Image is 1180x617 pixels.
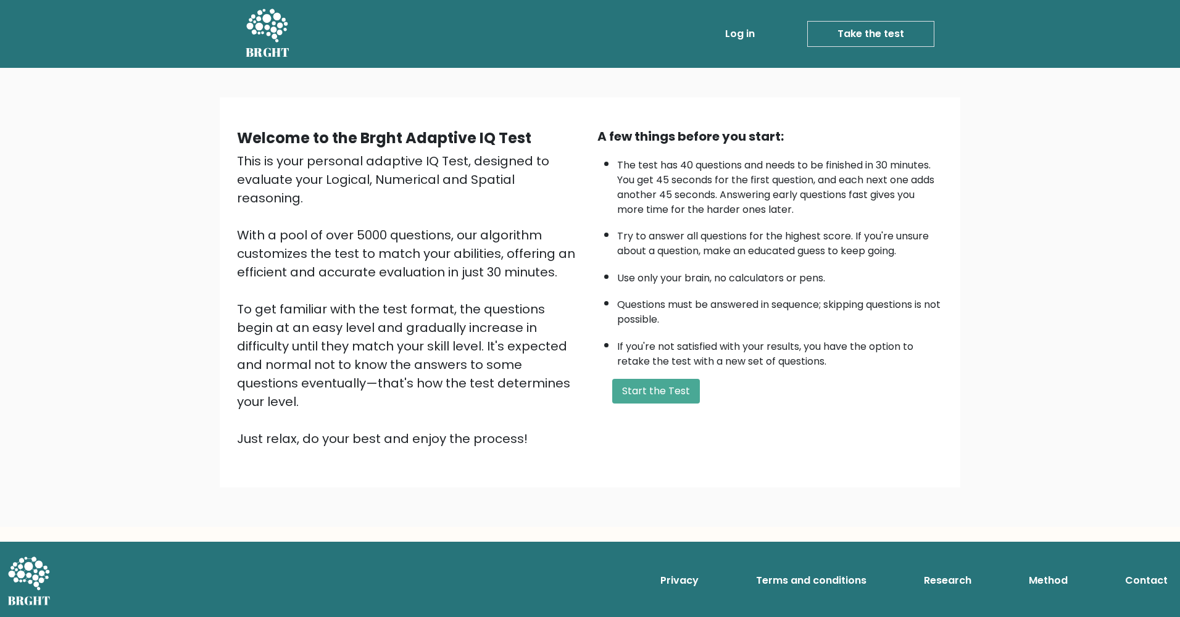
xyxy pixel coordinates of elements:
[751,568,871,593] a: Terms and conditions
[1024,568,1073,593] a: Method
[246,5,290,63] a: BRGHT
[655,568,704,593] a: Privacy
[597,127,943,146] div: A few things before you start:
[237,128,531,148] b: Welcome to the Brght Adaptive IQ Test
[1120,568,1173,593] a: Contact
[237,152,583,448] div: This is your personal adaptive IQ Test, designed to evaluate your Logical, Numerical and Spatial ...
[617,152,943,217] li: The test has 40 questions and needs to be finished in 30 minutes. You get 45 seconds for the firs...
[617,223,943,259] li: Try to answer all questions for the highest score. If you're unsure about a question, make an edu...
[246,45,290,60] h5: BRGHT
[720,22,760,46] a: Log in
[617,291,943,327] li: Questions must be answered in sequence; skipping questions is not possible.
[612,379,700,404] button: Start the Test
[617,333,943,369] li: If you're not satisfied with your results, you have the option to retake the test with a new set ...
[617,265,943,286] li: Use only your brain, no calculators or pens.
[807,21,934,47] a: Take the test
[919,568,976,593] a: Research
